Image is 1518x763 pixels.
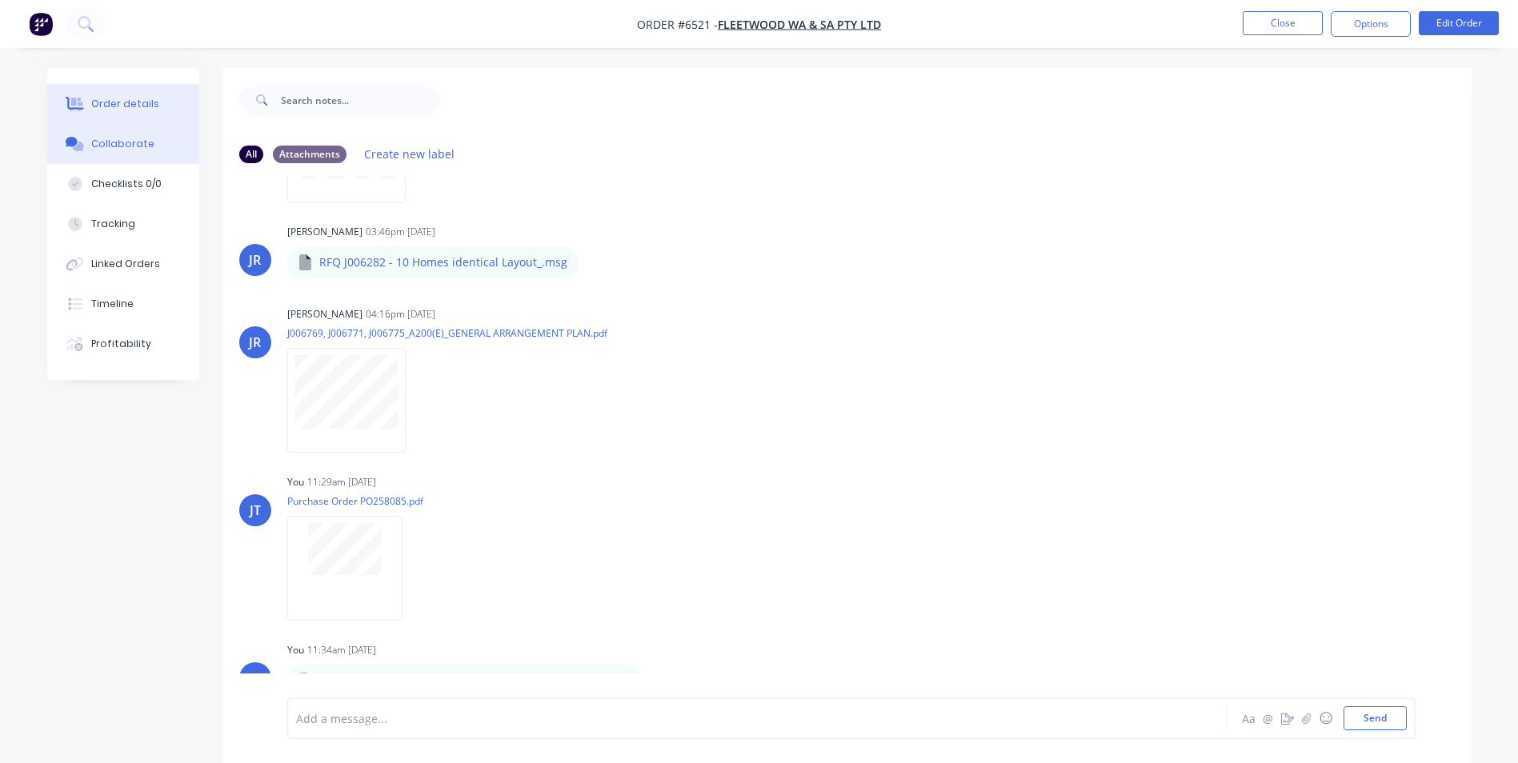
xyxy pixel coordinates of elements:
[281,84,439,116] input: Search notes...
[91,217,135,231] div: Tracking
[356,143,463,165] button: Create new label
[366,307,435,322] div: 04:16pm [DATE]
[91,337,151,351] div: Profitability
[287,326,607,340] p: J006769, J006771, J006775_A200(E)_GENERAL ARRANGEMENT PLAN.pdf
[1316,709,1336,728] button: ☺
[307,643,376,657] div: 11:34am [DATE]
[637,17,718,32] span: Order #6521 -
[307,475,376,489] div: 11:29am [DATE]
[1344,706,1407,730] button: Send
[47,244,199,284] button: Linked Orders
[1243,11,1323,35] button: Close
[91,297,134,311] div: Timeline
[287,494,423,508] p: Purchase Order PO258085.pdf
[1240,709,1259,728] button: Aa
[273,146,346,163] div: Attachments
[47,124,199,164] button: Collaborate
[91,257,160,271] div: Linked Orders
[250,501,261,520] div: JT
[47,84,199,124] button: Order details
[366,225,435,239] div: 03:46pm [DATE]
[47,204,199,244] button: Tracking
[47,284,199,324] button: Timeline
[250,669,261,688] div: JT
[249,250,261,270] div: JR
[287,307,362,322] div: [PERSON_NAME]
[47,164,199,204] button: Checklists 0/0
[91,177,162,191] div: Checklists 0/0
[91,137,154,151] div: Collaborate
[1419,11,1499,35] button: Edit Order
[718,17,881,32] a: Fleetwood WA & SA Pty Ltd
[249,333,261,352] div: JR
[287,475,304,489] div: You
[287,643,304,657] div: You
[287,225,362,239] div: [PERSON_NAME]
[319,254,567,270] p: RFQ J006282 - 10 Homes identical Layout_.msg
[29,12,53,36] img: Factory
[91,97,159,111] div: Order details
[47,324,199,364] button: Profitability
[1259,709,1278,728] button: @
[1331,11,1411,37] button: Options
[239,146,263,163] div: All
